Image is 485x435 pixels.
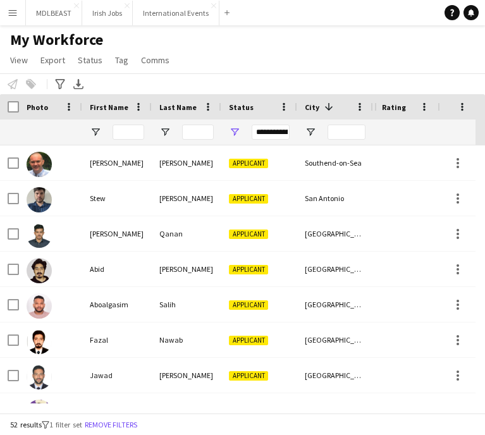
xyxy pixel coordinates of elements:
div: [GEOGRAPHIC_DATA] [297,322,373,357]
div: [DATE] [373,393,449,428]
img: Jawad Ali [27,364,52,389]
span: Status [229,102,254,112]
div: [DATE] [373,145,449,180]
span: Applicant [229,159,268,168]
div: [PERSON_NAME] [152,358,221,393]
div: [PERSON_NAME] [82,145,152,180]
img: Fazal Nawab [27,329,52,354]
button: Open Filter Menu [305,126,316,138]
span: Applicant [229,336,268,345]
img: Masood Khan [27,400,52,425]
input: City Filter Input [328,125,365,140]
div: Abid [82,252,152,286]
img: Aboalgasim Salih [27,293,52,319]
div: [GEOGRAPHIC_DATA] [297,216,373,251]
app-action-btn: Advanced filters [52,77,68,92]
div: Qanan [152,216,221,251]
button: Open Filter Menu [229,126,240,138]
div: [PERSON_NAME] [152,145,221,180]
div: [DATE] [373,181,449,216]
app-action-btn: Export XLSX [71,77,86,92]
span: Rating [382,102,406,112]
span: Tag [115,54,128,66]
button: Open Filter Menu [159,126,171,138]
span: Applicant [229,230,268,239]
div: Salih [152,287,221,322]
img: Rob Brettell [27,152,52,177]
div: [GEOGRAPHIC_DATA] [297,287,373,322]
span: Export [40,54,65,66]
a: Export [35,52,70,68]
div: [GEOGRAPHIC_DATA] [297,358,373,393]
a: Comms [136,52,175,68]
div: [PERSON_NAME] [152,181,221,216]
div: [GEOGRAPHIC_DATA] [297,252,373,286]
div: Stew [82,181,152,216]
button: International Events [133,1,219,25]
button: Open Filter Menu [90,126,101,138]
input: Last Name Filter Input [182,125,214,140]
div: [DATE] [373,358,449,393]
div: Southend-on-Sea [297,145,373,180]
span: Applicant [229,371,268,381]
a: Status [73,52,107,68]
div: [PERSON_NAME] [152,252,221,286]
img: Abid Hanif [27,258,52,283]
span: Applicant [229,265,268,274]
span: Applicant [229,194,268,204]
button: MDLBEAST [26,1,82,25]
div: Masood [82,393,152,428]
button: Remove filters [82,418,140,432]
span: 1 filter set [49,420,82,429]
span: My Workforce [10,30,103,49]
a: Tag [110,52,133,68]
span: Applicant [229,300,268,310]
div: [PERSON_NAME] [82,216,152,251]
span: Status [78,54,102,66]
span: First Name [90,102,128,112]
div: Aboalgasim [82,287,152,322]
input: First Name Filter Input [113,125,144,140]
div: Jawad [82,358,152,393]
div: Nawab [152,322,221,357]
img: Stew Denny [27,187,52,212]
div: [DATE] [373,252,449,286]
button: Irish Jobs [82,1,133,25]
span: Last Name [159,102,197,112]
img: Abdulrahman Qanan [27,223,52,248]
div: Fazal [82,322,152,357]
div: [DATE] [373,287,449,322]
div: [DATE] [373,216,449,251]
div: Khan [152,393,221,428]
div: [GEOGRAPHIC_DATA] [297,393,373,428]
a: View [5,52,33,68]
span: View [10,54,28,66]
span: Photo [27,102,48,112]
span: City [305,102,319,112]
div: [DATE] [373,322,449,357]
div: San Antonio [297,181,373,216]
span: Comms [141,54,169,66]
